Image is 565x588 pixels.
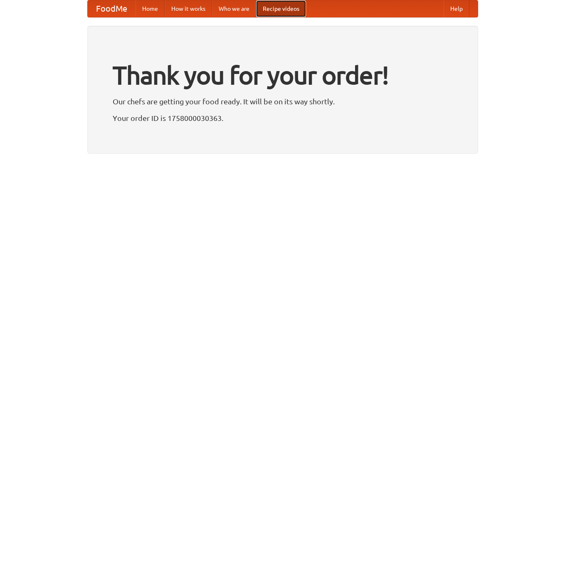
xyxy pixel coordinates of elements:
[165,0,212,17] a: How it works
[113,95,453,108] p: Our chefs are getting your food ready. It will be on its way shortly.
[256,0,306,17] a: Recipe videos
[113,112,453,124] p: Your order ID is 1758000030363.
[444,0,469,17] a: Help
[113,55,453,95] h1: Thank you for your order!
[136,0,165,17] a: Home
[88,0,136,17] a: FoodMe
[212,0,256,17] a: Who we are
